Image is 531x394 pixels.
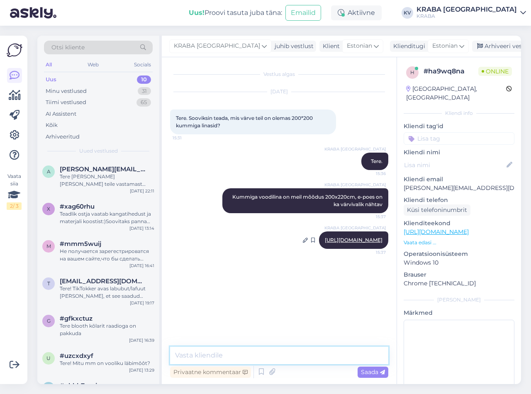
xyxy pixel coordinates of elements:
[331,5,382,20] div: Aktiivne
[46,355,51,361] span: u
[7,202,22,210] div: 2 / 3
[129,263,154,269] div: [DATE] 16:41
[79,147,118,155] span: Uued vestlused
[60,210,154,225] div: Teadlik ostja vaatab kangatihedust ja materjali koostist:)Soovitaks panna täpsemat infot kodulehe...
[170,367,251,378] div: Privaatne kommentaar
[410,69,414,75] span: h
[46,121,58,129] div: Kõik
[174,41,260,51] span: KRABA [GEOGRAPHIC_DATA]
[417,6,526,19] a: KRABA [GEOGRAPHIC_DATA]KRABA
[189,8,282,18] div: Proovi tasuta juba täna:
[417,6,517,13] div: KRABA [GEOGRAPHIC_DATA]
[60,248,154,263] div: Не получается зарегестрироватся на вашем сайте,что бы сделать заказ
[478,67,512,76] span: Online
[404,279,514,288] p: Chrome [TECHNICAL_ID]
[132,59,153,70] div: Socials
[130,188,154,194] div: [DATE] 22:11
[390,42,425,51] div: Klienditugi
[130,300,154,306] div: [DATE] 19:17
[404,258,514,267] p: Windows 10
[324,146,386,152] span: KRABA [GEOGRAPHIC_DATA]
[60,173,154,188] div: Tere [PERSON_NAME] [PERSON_NAME] teile vastamast [GEOGRAPHIC_DATA] sepa turu noored müüjannad ma ...
[404,175,514,184] p: Kliendi email
[60,165,146,173] span: allan.matt19@gmail.com
[404,204,470,216] div: Küsi telefoninumbrit
[285,5,321,21] button: Emailid
[361,368,385,376] span: Saada
[170,88,388,95] div: [DATE]
[404,109,514,117] div: Kliendi info
[355,170,386,177] span: 15:36
[60,240,101,248] span: #mmm5wuij
[432,41,458,51] span: Estonian
[60,322,154,337] div: Tere blooth kõlarit raadioga on pakkuda
[51,43,85,52] span: Otsi kliente
[404,148,514,157] p: Kliendi nimi
[60,382,97,389] span: #qbhk7pmj
[60,360,154,367] div: Tere! Mitu mm on vooliku läbimôôt?
[404,184,514,192] p: [PERSON_NAME][EMAIL_ADDRESS][DOMAIN_NAME]
[47,318,51,324] span: g
[136,98,151,107] div: 65
[324,182,386,188] span: KRABA [GEOGRAPHIC_DATA]
[46,133,80,141] div: Arhiveeritud
[176,115,314,129] span: Tere. Sooviksin teada, mis värve teil on olemas 200*200 kummiga linasid?
[404,161,505,170] input: Lisa nimi
[406,85,506,102] div: [GEOGRAPHIC_DATA], [GEOGRAPHIC_DATA]
[424,66,478,76] div: # ha9wq8na
[46,243,51,249] span: m
[404,196,514,204] p: Kliendi telefon
[129,225,154,231] div: [DATE] 13:14
[44,59,54,70] div: All
[46,110,76,118] div: AI Assistent
[138,87,151,95] div: 31
[7,173,22,210] div: Vaata siia
[47,280,50,287] span: t
[404,132,514,145] input: Lisa tag
[46,98,86,107] div: Tiimi vestlused
[404,270,514,279] p: Brauser
[170,71,388,78] div: Vestlus algas
[404,219,514,228] p: Klienditeekond
[173,135,204,141] span: 15:31
[271,42,314,51] div: juhib vestlust
[324,225,386,231] span: KRABA [GEOGRAPHIC_DATA]
[47,206,50,212] span: x
[60,203,95,210] span: #xag60rhu
[402,7,413,19] div: KV
[355,214,386,220] span: 15:37
[404,228,469,236] a: [URL][DOMAIN_NAME]
[417,13,517,19] div: KRABA
[7,42,22,58] img: Askly Logo
[47,168,51,175] span: a
[46,75,56,84] div: Uus
[46,87,87,95] div: Minu vestlused
[60,285,154,300] div: Tere! TikTokker avas labubut/lafuut [PERSON_NAME], et see saadud Krabast. Kas võimalik ka see e-p...
[189,9,205,17] b: Uus!
[86,59,100,70] div: Web
[129,367,154,373] div: [DATE] 13:29
[319,42,340,51] div: Klient
[404,309,514,317] p: Märkmed
[404,296,514,304] div: [PERSON_NAME]
[355,249,386,255] span: 15:37
[60,277,146,285] span: thomaskristenk@gmail.com
[404,250,514,258] p: Operatsioonisüsteem
[137,75,151,84] div: 10
[347,41,372,51] span: Estonian
[371,158,382,164] span: Tere.
[232,194,384,207] span: Kummiga voodilina on meil mõõdus 200x220cm, e-poes on ka värvivalik nähtav
[60,352,93,360] span: #uzcxdxyf
[60,315,93,322] span: #gfkxctuz
[325,237,382,243] a: [URL][DOMAIN_NAME]
[404,239,514,246] p: Vaata edasi ...
[404,122,514,131] p: Kliendi tag'id
[129,337,154,343] div: [DATE] 16:39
